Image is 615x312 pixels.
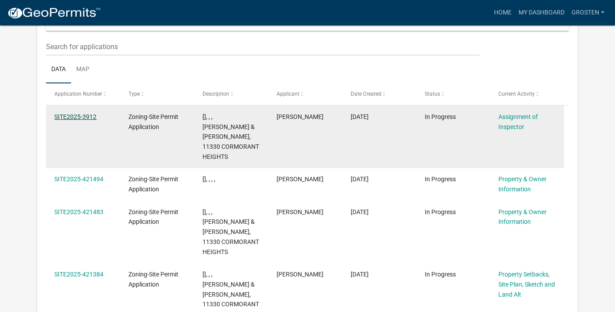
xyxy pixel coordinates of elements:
[54,208,103,215] a: SITE2025-421483
[425,176,456,183] span: In Progress
[490,83,564,104] datatable-header-cell: Current Activity
[425,208,456,215] span: In Progress
[351,176,369,183] span: 05/15/2025
[416,83,490,104] datatable-header-cell: Status
[277,271,323,278] span: Gregory A. Rosten
[425,91,440,97] span: Status
[498,271,555,298] a: Property Setbacks, Site Plan, Sketch and Land Alt
[277,91,299,97] span: Applicant
[46,56,71,84] a: Data
[54,113,96,120] a: SITE2025-3912
[46,38,480,56] input: Search for applications
[54,271,103,278] a: SITE2025-421384
[54,176,103,183] a: SITE2025-421494
[268,83,342,104] datatable-header-cell: Applicant
[498,208,547,226] a: Property & Owner Information
[342,83,416,104] datatable-header-cell: Date Created
[203,113,259,160] span: [], , , GREGORY A & BARBARA J ROSTEN, 11330 CORMORANT HEIGHTS
[498,113,538,130] a: Assignment of Inspector
[128,208,178,226] span: Zoning-Site Permit Application
[203,176,215,183] span: [], , , ,
[203,208,259,255] span: [], , , GREGORY A & BARBARA J ROSTEN, 11330 CORMORANT HEIGHTS
[351,91,381,97] span: Date Created
[203,91,229,97] span: Description
[351,271,369,278] span: 05/15/2025
[277,208,323,215] span: Gregory A. Rosten
[54,91,102,97] span: Application Number
[425,113,456,120] span: In Progress
[351,208,369,215] span: 05/15/2025
[71,56,95,84] a: Map
[498,176,547,193] a: Property & Owner Information
[128,271,178,288] span: Zoning-Site Permit Application
[128,176,178,193] span: Zoning-Site Permit Application
[128,91,140,97] span: Type
[351,113,369,120] span: 10/07/2025
[498,91,535,97] span: Current Activity
[515,4,568,21] a: My Dashboard
[46,83,120,104] datatable-header-cell: Application Number
[194,83,268,104] datatable-header-cell: Description
[128,113,178,130] span: Zoning-Site Permit Application
[277,176,323,183] span: Gregory A. Rosten
[120,83,194,104] datatable-header-cell: Type
[425,271,456,278] span: In Progress
[491,4,515,21] a: Home
[568,4,608,21] a: grosten
[277,113,323,120] span: Gregory A. Rosten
